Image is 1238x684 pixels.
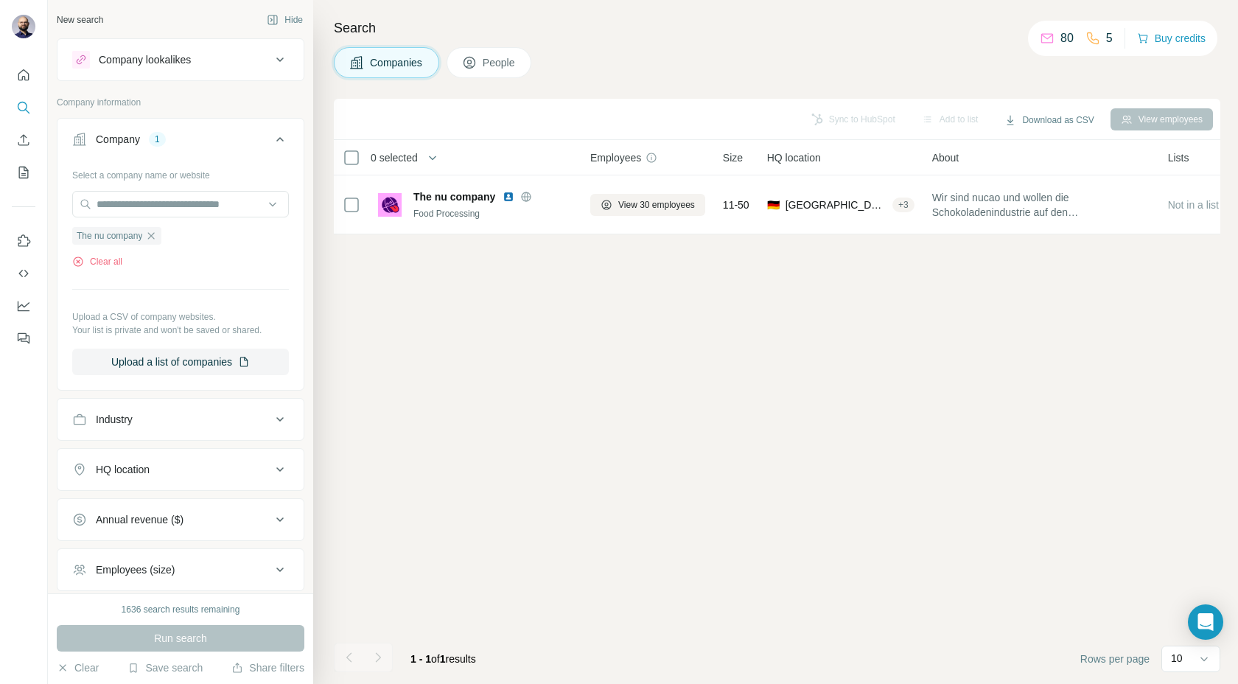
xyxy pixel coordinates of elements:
p: 80 [1060,29,1074,47]
span: The nu company [77,229,142,242]
button: Hide [256,9,313,31]
img: LinkedIn logo [503,191,514,203]
span: 1 [440,653,446,665]
p: Company information [57,96,304,109]
span: [GEOGRAPHIC_DATA] [786,198,886,212]
div: Food Processing [413,207,573,220]
img: Logo of The nu company [378,193,402,217]
button: Search [12,94,35,121]
div: Annual revenue ($) [96,512,183,527]
span: Employees [590,150,641,165]
button: My lists [12,159,35,186]
span: 0 selected [371,150,418,165]
button: View 30 employees [590,194,705,216]
div: New search [57,13,103,27]
span: Not in a list [1168,199,1219,211]
div: Select a company name or website [72,163,289,182]
span: Companies [370,55,424,70]
span: of [431,653,440,665]
button: Company1 [57,122,304,163]
div: Company [96,132,140,147]
span: Lists [1168,150,1189,165]
p: Your list is private and won't be saved or shared. [72,324,289,337]
div: 1 [149,133,166,146]
button: Download as CSV [994,109,1104,131]
span: View 30 employees [618,198,695,212]
button: Clear all [72,255,122,268]
button: Clear [57,660,99,675]
span: Wir sind nucao und wollen die Schokoladenindustrie auf den [PERSON_NAME] stellen. Warum? Weil akt... [932,190,1150,220]
button: Upload a list of companies [72,349,289,375]
button: Employees (size) [57,552,304,587]
span: 11-50 [723,198,749,212]
div: Open Intercom Messenger [1188,604,1223,640]
span: HQ location [767,150,821,165]
button: Save search [127,660,203,675]
button: HQ location [57,452,304,487]
button: Annual revenue ($) [57,502,304,537]
p: 5 [1106,29,1113,47]
span: results [410,653,476,665]
span: 1 - 1 [410,653,431,665]
button: Dashboard [12,293,35,319]
div: HQ location [96,462,150,477]
div: 1636 search results remaining [122,603,240,616]
h4: Search [334,18,1220,38]
div: + 3 [892,198,914,212]
span: The nu company [413,189,495,204]
span: 🇩🇪 [767,198,780,212]
div: Employees (size) [96,562,175,577]
button: Enrich CSV [12,127,35,153]
span: About [932,150,959,165]
button: Use Surfe on LinkedIn [12,228,35,254]
p: 10 [1171,651,1183,666]
span: Size [723,150,743,165]
p: Upload a CSV of company websites. [72,310,289,324]
div: Company lookalikes [99,52,191,67]
button: Company lookalikes [57,42,304,77]
button: Quick start [12,62,35,88]
span: Rows per page [1080,652,1150,666]
div: Industry [96,412,133,427]
button: Share filters [231,660,304,675]
button: Feedback [12,325,35,352]
button: Use Surfe API [12,260,35,287]
span: People [483,55,517,70]
button: Buy credits [1137,28,1206,49]
img: Avatar [12,15,35,38]
button: Industry [57,402,304,437]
